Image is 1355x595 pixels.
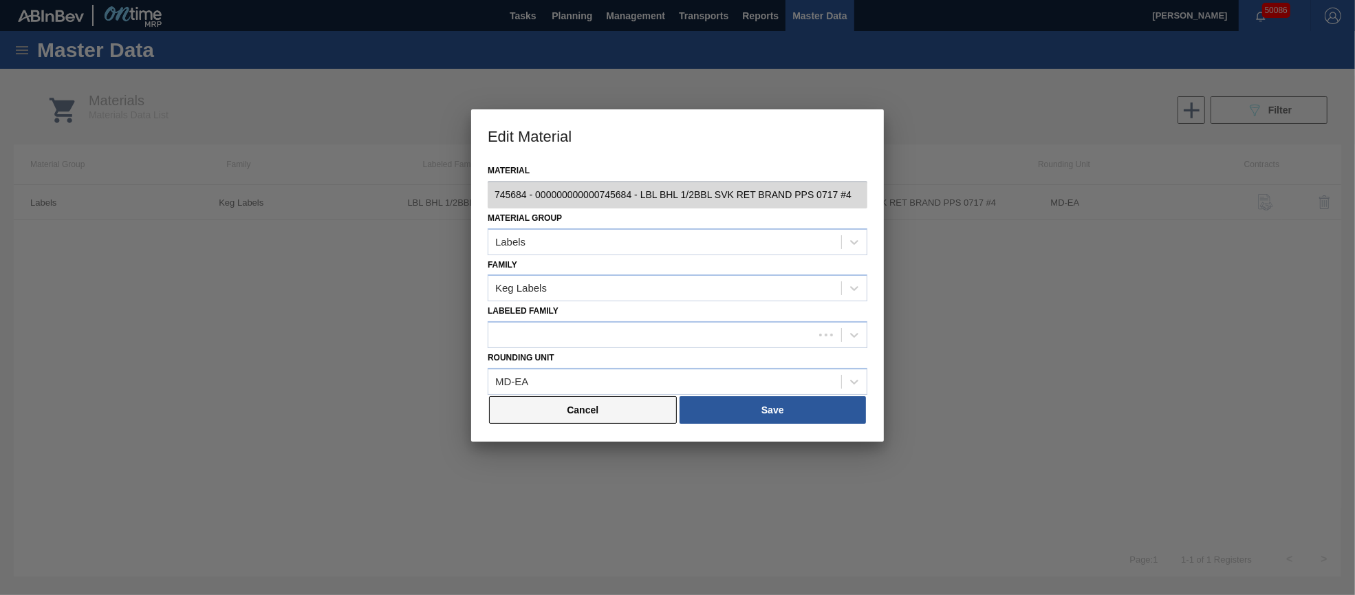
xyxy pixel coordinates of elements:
[495,376,528,387] div: MD-EA
[488,161,867,181] label: Material
[495,236,525,248] div: Labels
[489,396,677,424] button: Cancel
[495,283,547,294] div: Keg Labels
[488,213,562,223] label: Material Group
[680,396,866,424] button: Save
[471,109,884,162] h3: Edit Material
[488,353,554,363] label: Rounding Unit
[488,306,559,316] label: Labeled Family
[488,260,517,270] label: Family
